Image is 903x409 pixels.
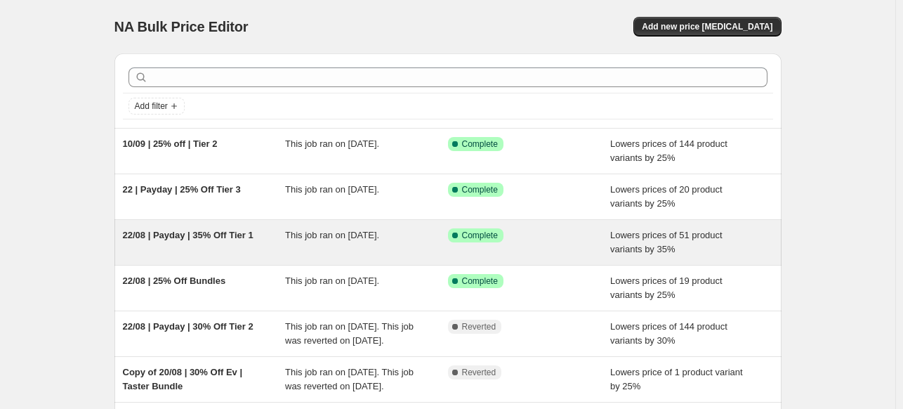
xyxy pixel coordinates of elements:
[642,21,772,32] span: Add new price [MEDICAL_DATA]
[285,367,414,391] span: This job ran on [DATE]. This job was reverted on [DATE].
[123,138,218,149] span: 10/09 | 25% off | Tier 2
[633,17,781,37] button: Add new price [MEDICAL_DATA]
[462,184,498,195] span: Complete
[462,138,498,150] span: Complete
[610,184,723,209] span: Lowers prices of 20 product variants by 25%
[123,184,241,195] span: 22 | Payday | 25% Off Tier 3
[285,184,379,195] span: This job ran on [DATE].
[123,275,226,286] span: 22/08 | 25% Off Bundles
[610,230,723,254] span: Lowers prices of 51 product variants by 35%
[462,275,498,287] span: Complete
[285,230,379,240] span: This job ran on [DATE].
[610,321,727,346] span: Lowers prices of 144 product variants by 30%
[610,275,723,300] span: Lowers prices of 19 product variants by 25%
[285,275,379,286] span: This job ran on [DATE].
[462,367,496,378] span: Reverted
[123,367,243,391] span: Copy of 20/08 | 30% Off Ev | Taster Bundle
[462,230,498,241] span: Complete
[123,230,253,240] span: 22/08 | Payday | 35% Off Tier 1
[114,19,249,34] span: NA Bulk Price Editor
[128,98,185,115] button: Add filter
[610,138,727,163] span: Lowers prices of 144 product variants by 25%
[610,367,743,391] span: Lowers price of 1 product variant by 25%
[135,100,168,112] span: Add filter
[123,321,253,332] span: 22/08 | Payday | 30% Off Tier 2
[462,321,496,332] span: Reverted
[285,321,414,346] span: This job ran on [DATE]. This job was reverted on [DATE].
[285,138,379,149] span: This job ran on [DATE].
